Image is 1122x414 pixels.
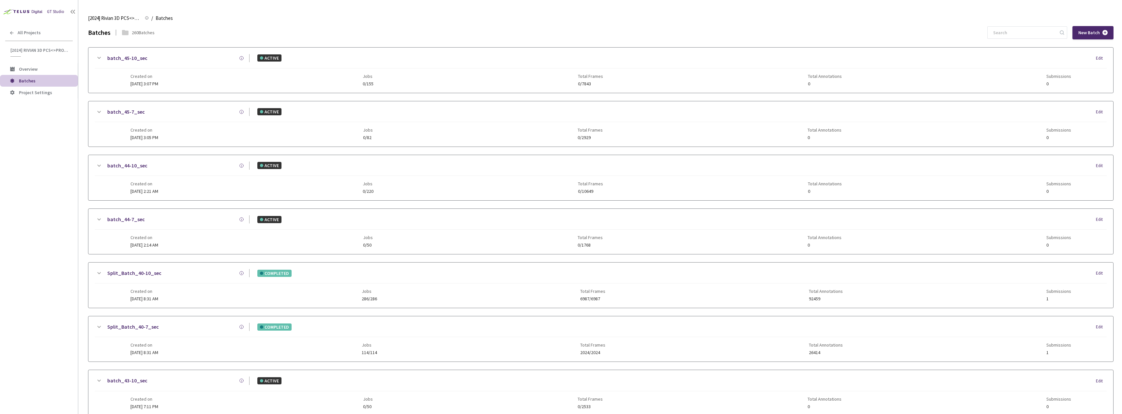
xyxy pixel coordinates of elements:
[1046,350,1071,355] span: 1
[19,66,38,72] span: Overview
[578,135,603,140] span: 0/2929
[578,181,603,186] span: Total Frames
[808,127,841,133] span: Total Annotations
[363,81,373,86] span: 0/155
[130,396,158,402] span: Created on
[578,127,603,133] span: Total Frames
[88,48,1113,93] div: batch_45-10_secACTIVEEditCreated on[DATE] 3:07 PMJobs0/155Total Frames0/7843Total Annotations0Sub...
[1046,81,1071,86] span: 0
[88,155,1113,200] div: batch_44-10_secACTIVEEditCreated on[DATE] 2:21 AMJobs0/220Total Frames0/10649Total Annotations0Su...
[257,377,281,384] div: ACTIVE
[808,243,841,248] span: 0
[130,404,158,409] span: [DATE] 7:11 PM
[1046,181,1071,186] span: Submissions
[1096,324,1107,330] div: Edit
[107,323,159,331] a: Split_Batch_40-7_sec
[107,162,147,170] a: batch_44-10_sec
[1096,55,1107,62] div: Edit
[362,350,377,355] span: 114/114
[1046,296,1071,301] span: 1
[363,243,373,248] span: 0/50
[363,189,373,194] span: 0/220
[1046,74,1071,79] span: Submissions
[808,74,842,79] span: Total Annotations
[130,188,158,194] span: [DATE] 2:21 AM
[363,135,373,140] span: 0/82
[363,74,373,79] span: Jobs
[809,350,843,355] span: 26414
[808,135,841,140] span: 0
[47,8,64,15] div: GT Studio
[151,14,153,22] li: /
[19,78,36,84] span: Batches
[130,342,158,348] span: Created on
[580,289,605,294] span: Total Frames
[19,90,52,95] span: Project Settings
[363,235,373,240] span: Jobs
[808,189,842,194] span: 0
[130,181,158,186] span: Created on
[88,14,141,22] span: [2024] Rivian 3D PCS<>Production
[578,243,603,248] span: 0/1768
[989,27,1059,38] input: Search
[107,215,145,223] a: batch_44-7_sec
[578,189,603,194] span: 0/10649
[130,127,158,133] span: Created on
[363,127,373,133] span: Jobs
[257,108,281,115] div: ACTIVE
[1046,289,1071,294] span: Submissions
[362,342,377,348] span: Jobs
[1046,342,1071,348] span: Submissions
[130,296,158,302] span: [DATE] 8:31 AM
[1078,30,1100,36] span: New Batch
[1046,127,1071,133] span: Submissions
[257,323,292,331] div: COMPLETED
[130,235,158,240] span: Created on
[1096,378,1107,384] div: Edit
[1046,396,1071,402] span: Submissions
[107,108,145,116] a: batch_45-7_sec
[1046,189,1071,194] span: 0
[1046,135,1071,140] span: 0
[808,181,842,186] span: Total Annotations
[578,81,603,86] span: 0/7843
[809,342,843,348] span: Total Annotations
[130,289,158,294] span: Created on
[107,377,147,385] a: batch_43-10_sec
[1046,235,1071,240] span: Submissions
[18,30,41,36] span: All Projects
[132,29,155,36] div: 260 Batches
[363,396,373,402] span: Jobs
[580,342,605,348] span: Total Frames
[88,263,1113,308] div: Split_Batch_40-10_secCOMPLETEDEditCreated on[DATE] 8:31 AMJobs286/286Total Frames6987/6987Total A...
[88,209,1113,254] div: batch_44-7_secACTIVEEditCreated on[DATE] 2:14 AMJobs0/50Total Frames0/1768Total Annotations0Submi...
[257,216,281,223] div: ACTIVE
[130,242,158,248] span: [DATE] 2:14 AM
[107,269,161,277] a: Split_Batch_40-10_sec
[809,289,843,294] span: Total Annotations
[362,296,377,301] span: 286/286
[808,396,841,402] span: Total Annotations
[1096,109,1107,115] div: Edit
[1046,404,1071,409] span: 0
[257,162,281,169] div: ACTIVE
[578,74,603,79] span: Total Frames
[10,48,69,53] span: [2024] Rivian 3D PCS<>Production
[130,74,158,79] span: Created on
[808,235,841,240] span: Total Annotations
[578,235,603,240] span: Total Frames
[257,270,292,277] div: COMPLETED
[363,404,373,409] span: 0/50
[363,181,373,186] span: Jobs
[156,14,173,22] span: Batches
[578,404,603,409] span: 0/2533
[1096,216,1107,223] div: Edit
[257,54,281,62] div: ACTIVE
[580,296,605,301] span: 6987/6987
[808,404,841,409] span: 0
[88,316,1113,362] div: Split_Batch_40-7_secCOMPLETEDEditCreated on[DATE] 8:31 AMJobs114/114Total Frames2024/2024Total An...
[107,54,147,62] a: batch_45-10_sec
[130,135,158,140] span: [DATE] 3:05 PM
[578,396,603,402] span: Total Frames
[130,350,158,355] span: [DATE] 8:31 AM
